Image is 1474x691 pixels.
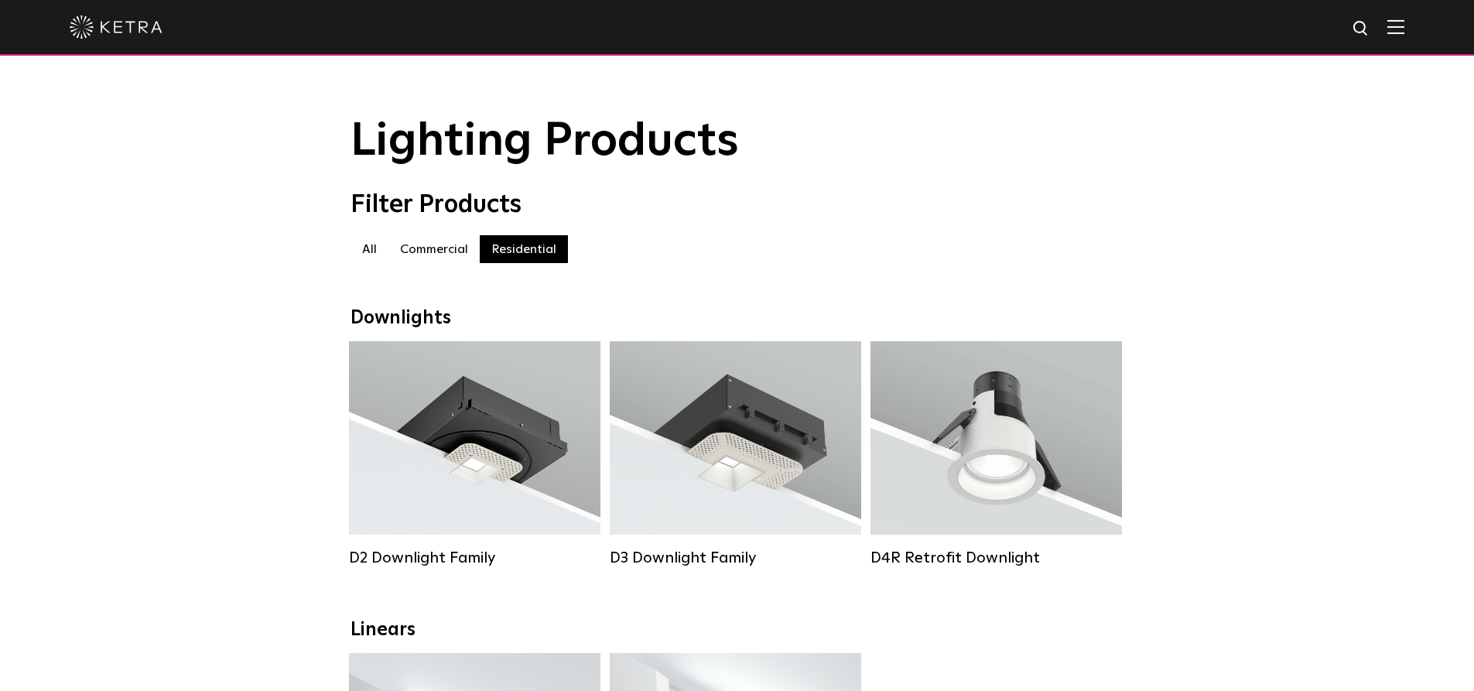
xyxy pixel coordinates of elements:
[870,341,1122,567] a: D4R Retrofit Downlight Lumen Output:800Colors:White / BlackBeam Angles:15° / 25° / 40° / 60°Watta...
[388,235,480,263] label: Commercial
[1387,19,1404,34] img: Hamburger%20Nav.svg
[351,190,1124,220] div: Filter Products
[349,549,600,567] div: D2 Downlight Family
[610,549,861,567] div: D3 Downlight Family
[1352,19,1371,39] img: search icon
[351,235,388,263] label: All
[610,341,861,567] a: D3 Downlight Family Lumen Output:700 / 900 / 1100Colors:White / Black / Silver / Bronze / Paintab...
[70,15,162,39] img: ketra-logo-2019-white
[351,118,739,165] span: Lighting Products
[351,619,1124,641] div: Linears
[870,549,1122,567] div: D4R Retrofit Downlight
[349,341,600,567] a: D2 Downlight Family Lumen Output:1200Colors:White / Black / Gloss Black / Silver / Bronze / Silve...
[480,235,568,263] label: Residential
[351,307,1124,330] div: Downlights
